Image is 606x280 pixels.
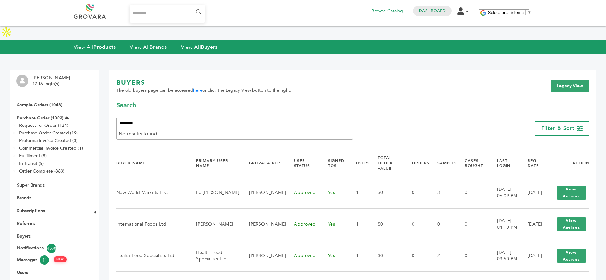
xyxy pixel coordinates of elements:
[520,240,545,271] td: [DATE]
[16,75,28,87] img: profile.png
[40,255,49,265] span: 11
[348,150,370,177] th: Users
[489,177,520,208] td: [DATE] 06:09 PM
[457,177,489,208] td: 0
[419,8,446,14] a: Dashboard
[17,102,62,108] a: Sample Orders (1043)
[457,150,489,177] th: Cases Bought
[241,208,286,240] td: [PERSON_NAME]
[181,44,218,51] a: View AllBuyers
[19,138,77,144] a: Proforma Invoice Created (3)
[241,240,286,271] td: [PERSON_NAME]
[286,208,320,240] td: Approved
[370,150,404,177] th: Total Order Value
[17,244,82,253] a: Notifications4598
[404,150,429,177] th: Orders
[130,5,205,23] input: Search...
[348,177,370,208] td: 1
[429,240,457,271] td: 2
[19,161,44,167] a: In-Transit (5)
[117,128,353,139] li: No results found
[557,249,586,263] button: View Actions
[489,208,520,240] td: [DATE] 04:10 PM
[17,269,28,276] a: Users
[348,208,370,240] td: 1
[19,168,64,174] a: Order Complete (863)
[241,150,286,177] th: Grovara Rep
[47,244,56,253] span: 4598
[520,177,545,208] td: [DATE]
[457,208,489,240] td: 0
[19,153,47,159] a: Fulfillment (8)
[19,145,83,151] a: Commercial Invoice Created (1)
[525,10,526,15] span: ​
[17,220,35,226] a: Referrals
[54,256,67,262] span: NEW
[188,150,241,177] th: Primary User Name
[118,119,351,127] input: Search
[488,10,524,15] span: Seleccionar idioma
[545,150,589,177] th: Action
[320,150,348,177] th: Signed TOS
[557,217,586,231] button: View Actions
[93,44,116,51] strong: Products
[19,122,68,128] a: Request for Order (124)
[286,150,320,177] th: User Status
[188,240,241,271] td: Health Food Specialists Ltd
[116,87,291,94] span: The old buyers page can be accessed or click the Legacy View button to the right.
[457,240,489,271] td: 0
[241,177,286,208] td: [PERSON_NAME]
[286,177,320,208] td: Approved
[17,208,45,214] a: Subscriptions
[130,44,167,51] a: View AllBrands
[520,208,545,240] td: [DATE]
[348,240,370,271] td: 1
[286,240,320,271] td: Approved
[116,150,188,177] th: Buyer Name
[116,177,188,208] td: New World Markets LLC
[17,233,31,239] a: Buyers
[370,177,404,208] td: $0
[320,240,348,271] td: Yes
[489,240,520,271] td: [DATE] 03:50 PM
[193,87,202,93] a: here
[429,208,457,240] td: 0
[551,80,589,92] a: Legacy View
[116,101,136,110] span: Search
[527,10,531,15] span: ▼
[520,150,545,177] th: Reg. Date
[201,44,217,51] strong: Buyers
[19,130,78,136] a: Purchase Order Created (19)
[116,240,188,271] td: Health Food Specialists Ltd
[17,182,45,188] a: Super Brands
[489,150,520,177] th: Last Login
[541,125,574,132] span: Filter & Sort
[74,44,116,51] a: View AllProducts
[370,208,404,240] td: $0
[33,75,75,87] li: [PERSON_NAME] - 1216 login(s)
[371,8,403,15] a: Browse Catalog
[188,208,241,240] td: [PERSON_NAME]
[320,177,348,208] td: Yes
[17,115,63,121] a: Purchase Order (1023)
[370,240,404,271] td: $0
[17,255,82,265] a: Messages11 NEW
[404,177,429,208] td: 0
[320,208,348,240] td: Yes
[557,186,586,200] button: View Actions
[429,177,457,208] td: 3
[488,10,532,15] a: Seleccionar idioma​
[150,44,167,51] strong: Brands
[116,78,291,87] h1: BUYERS
[404,240,429,271] td: 0
[429,150,457,177] th: Samples
[116,208,188,240] td: International Foods Ltd
[188,177,241,208] td: Lo [PERSON_NAME]
[17,195,31,201] a: Brands
[404,208,429,240] td: 0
